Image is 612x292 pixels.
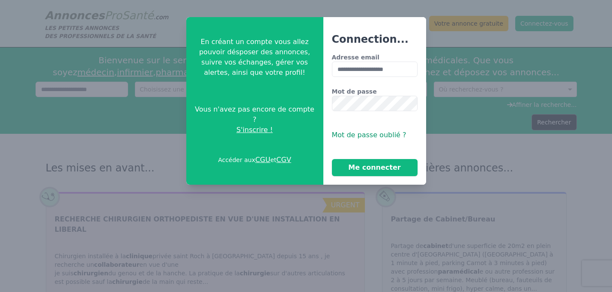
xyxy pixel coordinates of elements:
span: Vous n'avez pas encore de compte ? [193,104,316,125]
p: Accéder aux et [218,155,291,165]
span: S'inscrire ! [236,125,273,135]
p: En créant un compte vous allez pouvoir désposer des annonces, suivre vos échanges, gérer vos aler... [193,37,316,78]
a: CGU [255,156,270,164]
button: Me connecter [332,159,418,176]
label: Adresse email [332,53,418,62]
label: Mot de passe [332,87,418,96]
a: CGV [276,156,291,164]
h3: Connection... [332,32,418,46]
span: Mot de passe oublié ? [332,131,406,139]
